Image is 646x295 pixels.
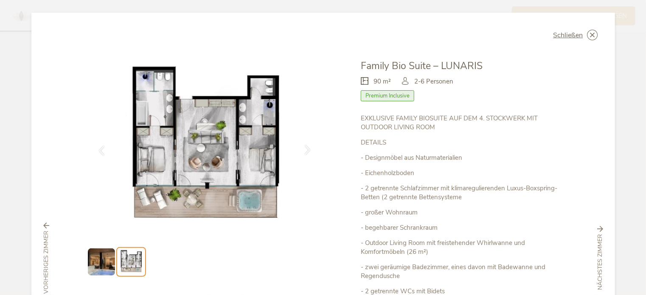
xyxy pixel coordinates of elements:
p: EXKLUSIVE FAMILY BIOSUITE AUF DEM 4. STOCKWERK MIT OUTDOOR LIVING ROOM [361,114,559,132]
p: - Eichenholzboden [361,169,559,178]
span: nächstes Zimmer [596,234,604,290]
p: - Outdoor Living Room mit freistehender Whirlwanne und Komfortmöbeln (26 m²) [361,239,559,256]
p: - begehbarer Schrankraum [361,223,559,232]
p: - 2 getrennte Schlafzimmer mit klimaregulierenden Luxus-Boxspring-Betten (2 getrennte Bettensysteme [361,184,559,202]
span: Premium Inclusive [361,90,414,101]
p: DETAILS [361,138,559,147]
span: Schließen [553,32,583,39]
img: Preview [88,248,115,276]
span: 2-6 Personen [414,77,453,86]
span: Family Bio Suite – LUNARIS [361,59,483,72]
img: Family Bio Suite – LUNARIS [87,59,323,237]
img: Preview [118,249,144,275]
p: - Designmöbel aus Naturmaterialien [361,153,559,162]
span: 90 m² [374,77,391,86]
p: - zwei geräumige Badezimmer, eines davon mit Badewanne und Regendusche [361,263,559,281]
span: vorheriges Zimmer [42,231,51,294]
p: - großer Wohnraum [361,208,559,217]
